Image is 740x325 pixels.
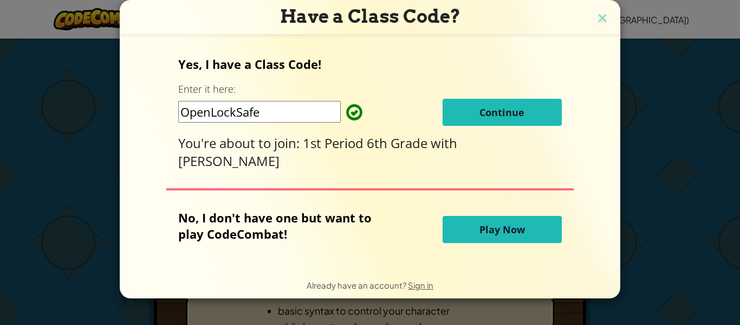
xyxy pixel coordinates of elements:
button: Continue [443,99,562,126]
p: Yes, I have a Class Code! [178,56,561,72]
a: Sign in [408,280,433,290]
p: No, I don't have one but want to play CodeCombat! [178,209,388,242]
label: Enter it here: [178,82,236,96]
span: 1st Period 6th Grade [303,134,431,152]
button: Play Now [443,216,562,243]
span: Continue [479,106,524,119]
img: close icon [595,11,609,27]
span: Play Now [479,223,525,236]
span: Have a Class Code? [280,5,460,27]
span: with [431,134,457,152]
span: Already have an account? [307,280,408,290]
span: You're about to join: [178,134,303,152]
span: [PERSON_NAME] [178,152,280,170]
